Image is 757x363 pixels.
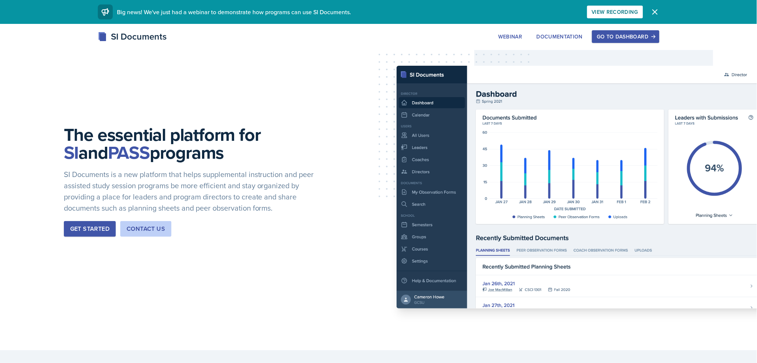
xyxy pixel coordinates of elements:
button: Webinar [493,30,527,43]
div: View Recording [592,9,638,15]
button: Get Started [64,221,116,237]
span: Big news! We've just had a webinar to demonstrate how programs can use SI Documents. [117,8,351,16]
button: View Recording [587,6,643,18]
div: Webinar [498,34,522,40]
div: Contact Us [127,224,165,233]
button: Contact Us [120,221,171,237]
div: Documentation [537,34,583,40]
div: SI Documents [98,30,167,43]
div: Go to Dashboard [597,34,654,40]
button: Documentation [532,30,588,43]
button: Go to Dashboard [592,30,659,43]
div: Get Started [70,224,109,233]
